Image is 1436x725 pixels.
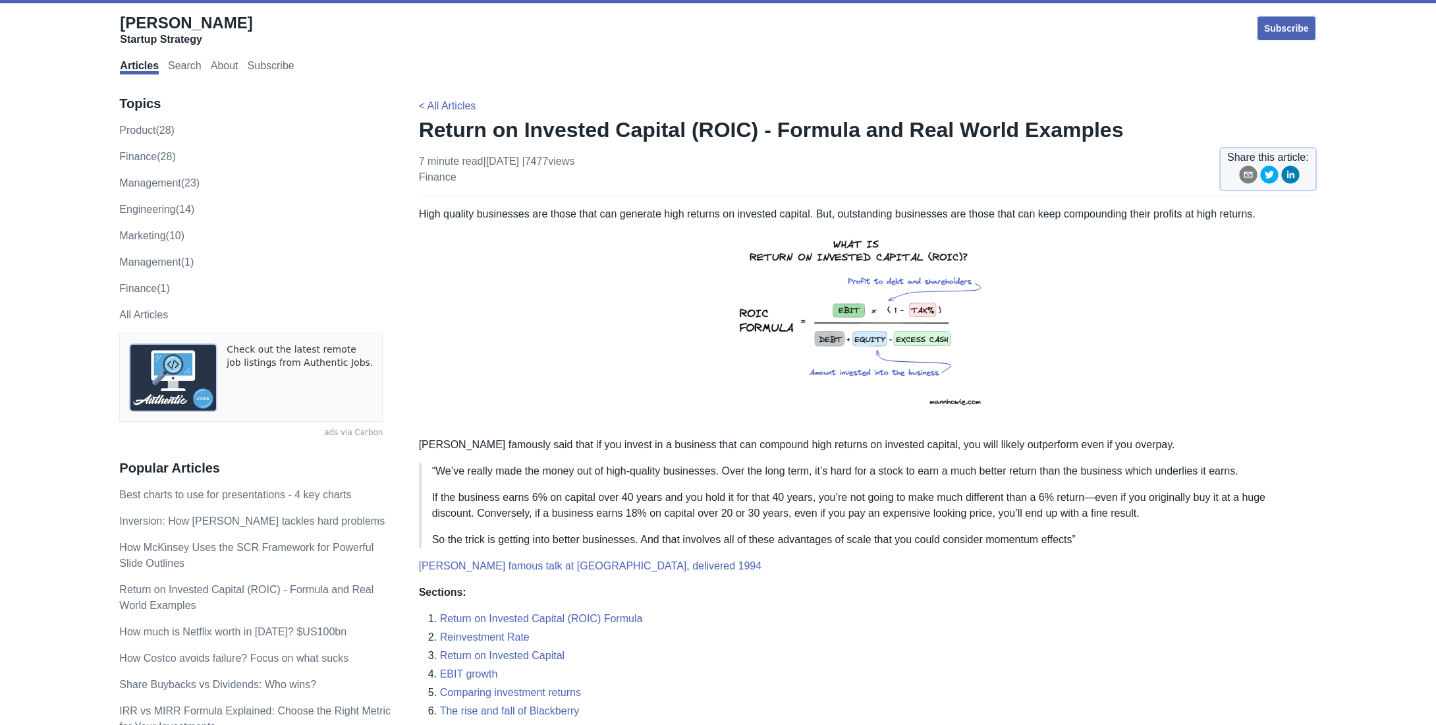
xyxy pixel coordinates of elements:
[440,687,581,698] a: Comparing investment returns
[440,705,580,716] a: The rise and fall of Blackberry
[432,490,1306,521] p: If the business earns 6% on capital over 40 years and you hold it for that 40 years, you’re not g...
[119,309,168,320] a: All Articles
[227,343,373,412] a: Check out the latest remote job listings from Authentic Jobs.
[119,584,373,611] a: Return on Invested Capital (ROIC) - Formula and Real World Examples
[1227,150,1309,165] span: Share this article:
[440,631,530,643] a: Reinvestment Rate
[119,230,184,241] a: marketing(10)
[120,33,252,46] div: Startup Strategy
[119,96,391,112] h3: Topics
[722,222,1013,426] img: return-on-invested-capital
[119,652,348,664] a: How Costco avoids failure? Focus on what sucks
[129,343,217,412] img: ads via Carbon
[419,206,1317,426] p: High quality businesses are those that can generate high returns on invested capital. But, outsta...
[119,177,200,188] a: management(23)
[119,283,169,294] a: Finance(1)
[419,437,1317,453] p: [PERSON_NAME] famously said that if you invest in a business that can compound high returns on in...
[119,256,194,268] a: Management(1)
[419,154,575,185] p: 7 minute read | [DATE]
[432,532,1306,548] p: So the trick is getting into better businesses. And that involves all of these advantages of scal...
[419,100,476,111] a: < All Articles
[120,13,252,46] a: [PERSON_NAME]Startup Strategy
[119,151,175,162] a: finance(28)
[440,668,498,680] a: EBIT growth
[419,587,466,598] strong: Sections:
[168,60,202,74] a: Search
[211,60,238,74] a: About
[1239,165,1257,188] button: email
[119,679,316,690] a: Share Buybacks vs Dividends: Who wins?
[119,626,346,637] a: How much is Netflix worth in [DATE]? $US100bn
[1260,165,1279,188] button: twitter
[432,463,1306,479] p: “We’ve really made the money out of high-quality businesses. Over the long term, it’s hard for a ...
[522,156,574,167] span: | 7477 views
[419,171,456,183] a: finance
[419,560,761,571] a: [PERSON_NAME] famous talk at [GEOGRAPHIC_DATA], delivered 1994
[440,613,643,624] a: Return on Invested Capital (ROIC) Formula
[419,117,1317,143] h1: Return on Invested Capital (ROIC) - Formula and Real World Examples
[1281,165,1300,188] button: linkedin
[119,515,385,527] a: Inversion: How [PERSON_NAME] tackles hard problems
[119,427,383,439] a: ads via Carbon
[120,60,159,74] a: Articles
[119,204,194,215] a: engineering(14)
[248,60,294,74] a: Subscribe
[119,125,175,136] a: product(28)
[119,460,391,477] h3: Popular Articles
[440,650,565,661] a: Return on Invested Capital
[120,14,252,32] span: [PERSON_NAME]
[1256,15,1317,42] a: Subscribe
[119,542,373,569] a: How McKinsey Uses the SCR Framework for Powerful Slide Outlines
[119,489,351,500] a: Best charts to use for presentations - 4 key charts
